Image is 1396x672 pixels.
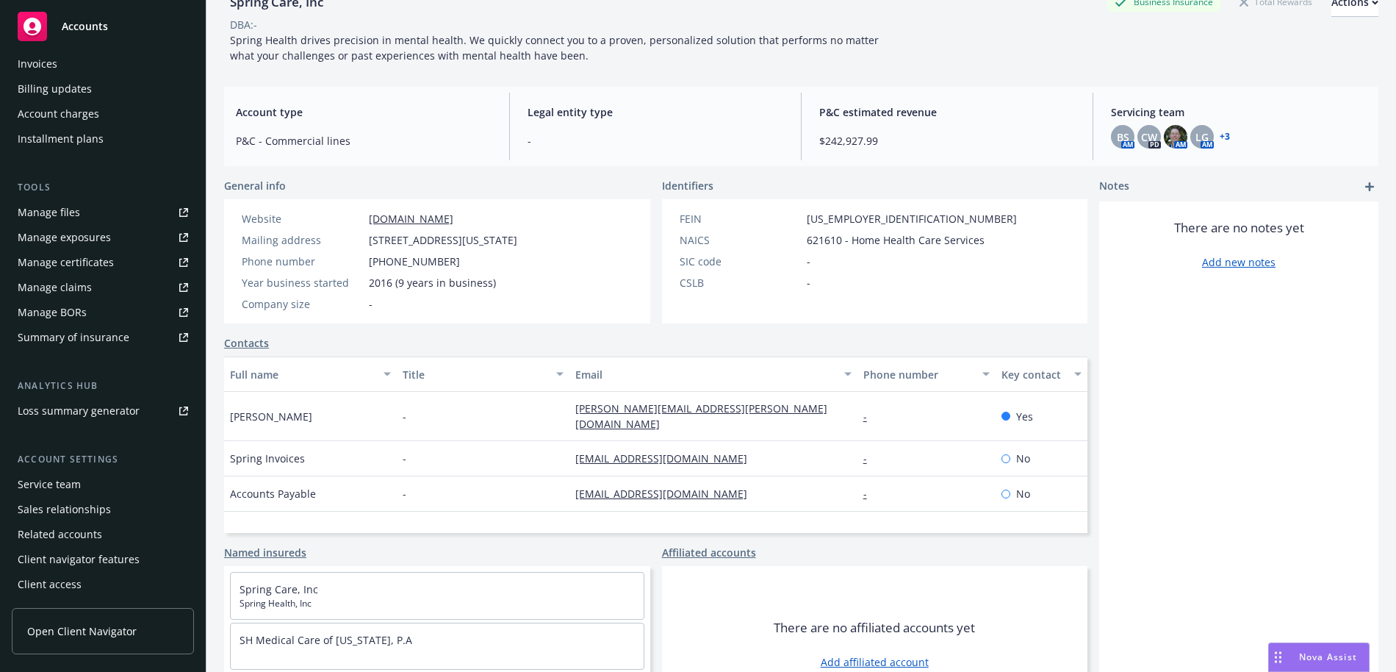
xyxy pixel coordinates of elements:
a: - [863,487,879,501]
a: Named insureds [224,545,306,560]
a: - [863,451,879,465]
span: [PERSON_NAME] [230,409,312,424]
a: Accounts [12,6,194,47]
span: - [369,296,373,312]
span: No [1016,486,1030,501]
a: Related accounts [12,523,194,546]
button: Full name [224,357,397,392]
div: Manage certificates [18,251,114,274]
a: Account charges [12,102,194,126]
div: Title [403,367,547,382]
button: Nova Assist [1268,643,1370,672]
button: Email [569,357,857,392]
a: Invoices [12,52,194,76]
div: Billing updates [18,77,92,101]
button: Title [397,357,569,392]
a: add [1361,178,1378,196]
span: Spring Health, Inc [240,597,635,610]
span: Servicing team [1111,104,1367,120]
span: 621610 - Home Health Care Services [807,232,985,248]
a: Manage claims [12,276,194,299]
a: Manage exposures [12,226,194,249]
div: DBA: - [230,17,257,32]
a: Add affiliated account [821,654,929,670]
div: Manage exposures [18,226,111,249]
div: FEIN [680,211,801,226]
div: Account settings [12,452,194,467]
span: P&C - Commercial lines [236,133,492,149]
span: - [403,409,406,424]
div: Account charges [18,102,99,126]
div: Mailing address [242,232,363,248]
span: Legal entity type [528,104,783,120]
a: - [863,410,879,423]
a: [PERSON_NAME][EMAIL_ADDRESS][PERSON_NAME][DOMAIN_NAME] [575,401,827,431]
span: Open Client Navigator [27,623,137,639]
div: Key contact [1001,367,1065,382]
div: Full name [230,367,375,382]
span: Notes [1099,178,1129,196]
span: Accounts Payable [230,486,316,501]
span: [STREET_ADDRESS][US_STATE] [369,232,517,248]
a: +3 [1220,132,1230,141]
span: Yes [1016,409,1033,424]
div: Phone number [242,254,363,269]
a: [DOMAIN_NAME] [369,212,453,226]
div: Loss summary generator [18,399,140,423]
span: Spring Health drives precision in mental health. We quickly connect you to a proven, personalized... [230,33,882,62]
div: Email [575,367,835,382]
span: - [528,133,783,149]
span: BS [1117,129,1129,145]
a: Client navigator features [12,548,194,571]
a: Affiliated accounts [662,545,756,560]
span: $242,927.99 [819,133,1075,149]
div: Manage files [18,201,80,224]
div: Manage claims [18,276,92,299]
span: - [807,254,810,269]
span: [PHONE_NUMBER] [369,254,460,269]
span: [US_EMPLOYER_IDENTIFICATION_NUMBER] [807,211,1017,226]
a: Add new notes [1202,254,1276,270]
span: LG [1195,129,1209,145]
a: [EMAIL_ADDRESS][DOMAIN_NAME] [575,487,759,501]
a: Manage BORs [12,301,194,324]
div: Website [242,211,363,226]
span: - [807,275,810,290]
div: Analytics hub [12,379,194,393]
span: There are no affiliated accounts yet [774,619,975,637]
div: CSLB [680,275,801,290]
img: photo [1164,125,1187,149]
div: SIC code [680,254,801,269]
a: Spring Care, Inc [240,582,318,596]
button: Key contact [996,357,1087,392]
span: There are no notes yet [1174,219,1304,237]
a: Billing updates [12,77,194,101]
div: Year business started [242,275,363,290]
div: Sales relationships [18,498,111,521]
div: Manage BORs [18,301,87,324]
a: SH Medical Care of [US_STATE], P.A [240,633,412,647]
div: Client navigator features [18,548,140,571]
span: - [403,486,406,501]
span: No [1016,451,1030,466]
a: Installment plans [12,127,194,151]
span: General info [224,178,286,193]
span: Identifiers [662,178,713,193]
div: Related accounts [18,523,102,546]
span: Nova Assist [1299,651,1357,663]
div: Service team [18,473,81,496]
div: Client access [18,573,82,596]
div: Drag to move [1269,643,1287,671]
a: Client access [12,573,194,596]
a: [EMAIL_ADDRESS][DOMAIN_NAME] [575,451,759,465]
a: Service team [12,473,194,496]
div: Phone number [863,367,974,382]
a: Loss summary generator [12,399,194,423]
div: Tools [12,180,194,195]
a: Manage certificates [12,251,194,274]
a: Manage files [12,201,194,224]
span: 2016 (9 years in business) [369,275,496,290]
span: Account type [236,104,492,120]
span: Spring Invoices [230,451,305,466]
